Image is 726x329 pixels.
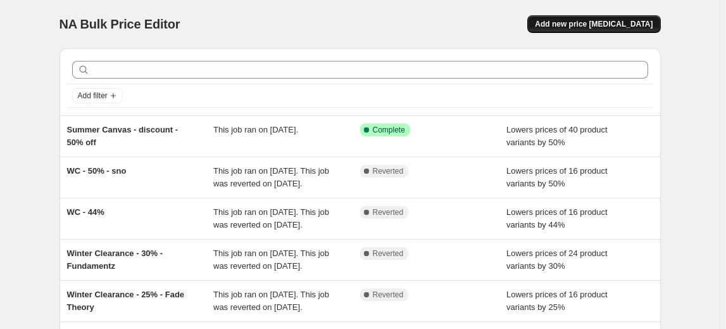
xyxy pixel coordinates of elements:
[67,290,185,312] span: Winter Clearance - 25% - Fade Theory
[72,88,123,103] button: Add filter
[213,166,329,188] span: This job ran on [DATE]. This job was reverted on [DATE].
[373,207,404,217] span: Reverted
[506,125,608,147] span: Lowers prices of 40 product variants by 50%
[373,248,404,259] span: Reverted
[67,248,163,271] span: Winter Clearance - 30% - Fundamentz
[506,166,608,188] span: Lowers prices of 16 product variants by 50%
[373,290,404,300] span: Reverted
[67,166,127,176] span: WC - 50% - sno
[535,19,653,29] span: Add new price [MEDICAL_DATA]
[373,125,405,135] span: Complete
[527,15,660,33] button: Add new price [MEDICAL_DATA]
[506,248,608,271] span: Lowers prices of 24 product variants by 30%
[213,290,329,312] span: This job ran on [DATE]. This job was reverted on [DATE].
[213,248,329,271] span: This job ran on [DATE]. This job was reverted on [DATE].
[373,166,404,176] span: Reverted
[67,207,104,217] span: WC - 44%
[213,207,329,229] span: This job ran on [DATE]. This job was reverted on [DATE].
[67,125,178,147] span: Summer Canvas - discount - 50% off
[213,125,298,134] span: This job ran on [DATE].
[78,91,108,101] span: Add filter
[506,290,608,312] span: Lowers prices of 16 product variants by 25%
[506,207,608,229] span: Lowers prices of 16 product variants by 44%
[59,17,180,31] span: NA Bulk Price Editor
